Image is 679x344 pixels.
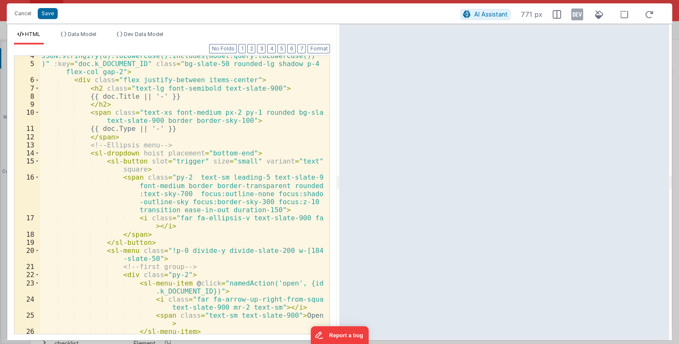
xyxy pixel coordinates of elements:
[14,247,40,263] div: 20
[297,44,306,53] button: 7
[521,9,542,19] span: 771 px
[14,311,40,327] div: 25
[14,279,40,295] div: 23
[14,295,40,311] div: 24
[14,100,40,108] div: 9
[209,44,237,53] button: No Folds
[25,31,40,37] span: HTML
[38,8,58,19] button: Save
[257,44,265,53] button: 3
[68,31,96,37] span: Data Model
[14,173,40,214] div: 16
[14,133,40,141] div: 12
[310,326,369,344] iframe: Marker.io feedback button
[14,230,40,239] div: 18
[124,31,163,37] span: Dev Data Model
[10,8,36,19] button: Cancel
[474,11,508,18] span: AI Assistant
[14,141,40,149] div: 13
[14,76,40,84] div: 6
[307,44,330,53] button: Format
[14,125,40,133] div: 11
[247,44,255,53] button: 2
[14,214,40,230] div: 17
[14,157,40,173] div: 15
[14,149,40,157] div: 14
[14,52,40,60] div: 4
[287,44,296,53] button: 6
[14,263,40,271] div: 21
[238,44,246,53] button: 1
[14,108,40,125] div: 10
[14,271,40,279] div: 22
[460,9,511,20] button: AI Assistant
[14,327,40,336] div: 26
[277,44,285,53] button: 5
[14,92,40,100] div: 8
[14,239,40,247] div: 19
[14,84,40,92] div: 7
[267,44,276,53] button: 4
[14,60,40,76] div: 5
